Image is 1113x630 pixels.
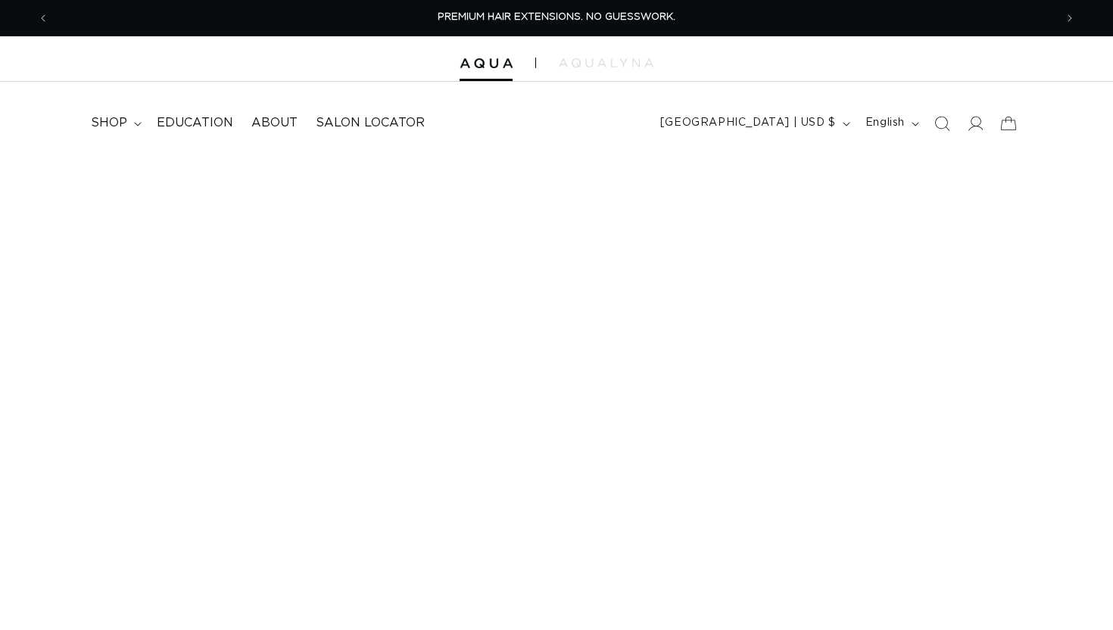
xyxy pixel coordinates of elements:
button: Previous announcement [26,4,60,33]
button: [GEOGRAPHIC_DATA] | USD $ [651,109,856,138]
span: [GEOGRAPHIC_DATA] | USD $ [660,115,836,131]
span: PREMIUM HAIR EXTENSIONS. NO GUESSWORK. [438,12,675,22]
a: Education [148,106,242,140]
span: shop [91,115,127,131]
summary: shop [82,106,148,140]
summary: Search [925,107,959,140]
span: English [865,115,905,131]
a: Salon Locator [307,106,434,140]
span: About [251,115,298,131]
a: About [242,106,307,140]
img: Aqua Hair Extensions [460,58,513,69]
img: aqualyna.com [559,58,653,67]
span: Education [157,115,233,131]
span: Salon Locator [316,115,425,131]
button: Next announcement [1053,4,1086,33]
button: English [856,109,925,138]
